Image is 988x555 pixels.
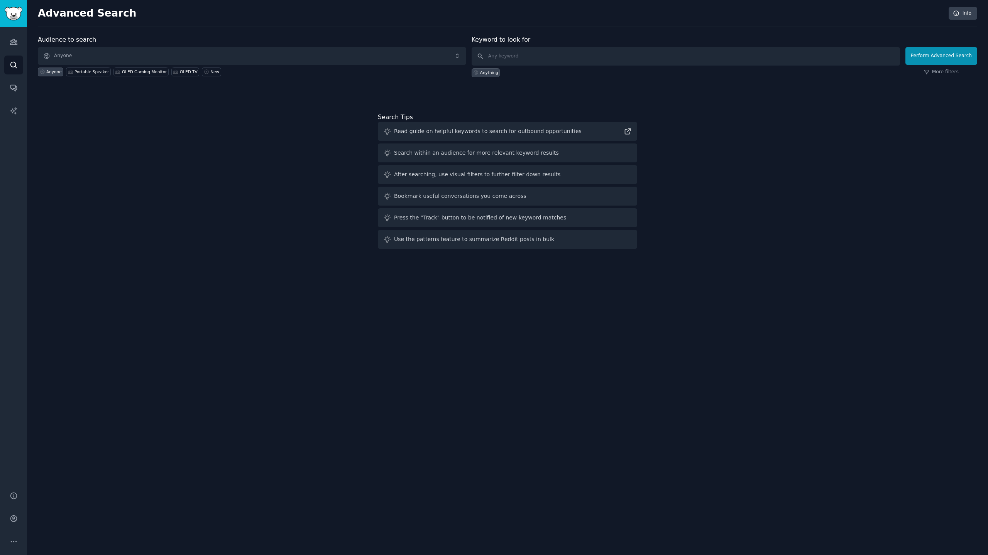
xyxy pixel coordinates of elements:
[949,7,977,20] a: Info
[394,127,582,135] div: Read guide on helpful keywords to search for outbound opportunities
[394,235,554,243] div: Use the patterns feature to summarize Reddit posts in bulk
[38,47,466,65] button: Anyone
[394,170,560,179] div: After searching, use visual filters to further filter down results
[122,69,167,74] div: OLED Gaming Monitor
[38,7,944,20] h2: Advanced Search
[202,67,221,76] a: New
[46,69,62,74] div: Anyone
[180,69,198,74] div: OLED TV
[394,192,526,200] div: Bookmark useful conversations you come across
[924,69,959,76] a: More filters
[38,36,96,43] label: Audience to search
[472,47,900,66] input: Any keyword
[378,113,413,121] label: Search Tips
[480,70,498,75] div: Anything
[472,36,531,43] label: Keyword to look for
[5,7,22,20] img: GummySearch logo
[74,69,109,74] div: Portable Speaker
[905,47,977,65] button: Perform Advanced Search
[394,214,566,222] div: Press the "Track" button to be notified of new keyword matches
[394,149,559,157] div: Search within an audience for more relevant keyword results
[210,69,219,74] div: New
